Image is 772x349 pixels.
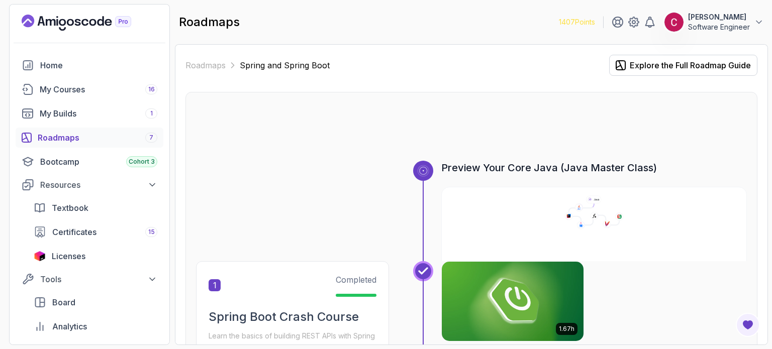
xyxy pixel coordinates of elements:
[28,316,163,336] a: analytics
[149,134,153,142] span: 7
[40,107,157,120] div: My Builds
[336,275,376,285] span: Completed
[22,15,154,31] a: Landing page
[442,262,584,341] img: Spring Boot for Beginners card
[148,228,155,236] span: 15
[28,198,163,218] a: textbook
[630,59,751,71] div: Explore the Full Roadmap Guide
[40,273,157,285] div: Tools
[52,202,88,214] span: Textbook
[129,158,155,166] span: Cohort 3
[730,309,762,339] iframe: chat widget
[16,103,163,124] a: builds
[150,109,153,118] span: 1
[40,83,157,95] div: My Courses
[581,95,762,304] iframe: chat widget
[38,132,157,144] div: Roadmaps
[664,12,764,32] button: user profile image[PERSON_NAME]Software Engineer
[52,320,87,332] span: Analytics
[52,296,75,308] span: Board
[16,79,163,99] a: courses
[40,179,157,191] div: Resources
[688,22,750,32] p: Software Engineer
[240,59,330,71] p: Spring and Spring Boot
[28,246,163,266] a: licenses
[209,279,221,291] span: 1
[209,309,376,325] h2: Spring Boot Crash Course
[559,17,595,27] p: 1407 Points
[16,55,163,75] a: home
[609,55,757,76] button: Explore the Full Roadmap Guide
[148,85,155,93] span: 16
[185,59,226,71] a: Roadmaps
[40,156,157,168] div: Bootcamp
[34,251,46,261] img: jetbrains icon
[16,270,163,288] button: Tools
[52,226,96,238] span: Certificates
[179,14,240,30] h2: roadmaps
[664,13,684,32] img: user profile image
[52,250,85,262] span: Licenses
[40,59,157,71] div: Home
[28,222,163,242] a: certificates
[16,176,163,194] button: Resources
[688,12,750,22] p: [PERSON_NAME]
[441,161,747,175] h3: Preview Your Core Java (Java Master Class)
[16,128,163,148] a: roadmaps
[28,292,163,312] a: board
[16,152,163,172] a: bootcamp
[559,325,574,333] p: 1.67h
